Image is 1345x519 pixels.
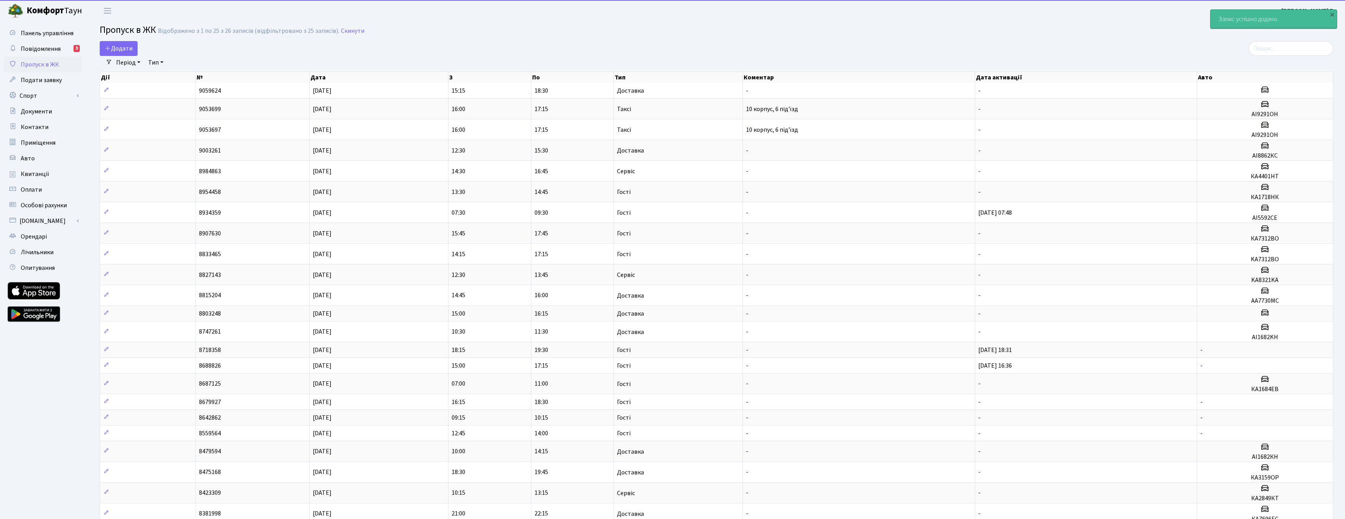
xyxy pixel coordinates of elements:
[313,328,332,336] span: [DATE]
[617,251,631,257] span: Гості
[534,229,548,238] span: 17:45
[452,346,465,354] span: 18:15
[313,398,332,406] span: [DATE]
[199,346,221,354] span: 8718358
[113,56,143,69] a: Період
[199,328,221,336] span: 8747261
[452,105,465,113] span: 16:00
[313,361,332,370] span: [DATE]
[452,328,465,336] span: 10:30
[21,123,48,131] span: Контакти
[1200,131,1330,139] h5: AI9291OH
[21,248,54,257] span: Лічильники
[978,413,981,422] span: -
[617,147,644,154] span: Доставка
[617,363,631,369] span: Гості
[1200,398,1203,406] span: -
[978,271,981,279] span: -
[313,86,332,95] span: [DATE]
[199,510,221,518] span: 8381998
[313,146,332,155] span: [DATE]
[617,88,644,94] span: Доставка
[746,489,748,497] span: -
[4,182,82,198] a: Оплати
[313,167,332,176] span: [DATE]
[4,72,82,88] a: Подати заявку
[534,208,548,217] span: 09:30
[4,119,82,135] a: Контакти
[746,250,748,259] span: -
[534,447,548,456] span: 14:15
[8,3,23,19] img: logo.png
[199,398,221,406] span: 8679927
[452,361,465,370] span: 15:00
[534,510,548,518] span: 22:15
[1200,297,1330,305] h5: АА7730МС
[1200,214,1330,222] h5: АІ5592СЕ
[199,146,221,155] span: 9003261
[1281,6,1336,16] a: [PERSON_NAME] В.
[196,72,310,83] th: №
[452,86,465,95] span: 15:15
[617,127,631,133] span: Таксі
[27,4,82,18] span: Таун
[534,167,548,176] span: 16:45
[978,468,981,477] span: -
[313,250,332,259] span: [DATE]
[617,347,631,353] span: Гості
[746,510,748,518] span: -
[617,399,631,405] span: Гості
[534,489,548,497] span: 13:15
[100,23,156,37] span: Пропуск в ЖК
[746,361,748,370] span: -
[21,170,49,178] span: Квитанції
[313,429,332,438] span: [DATE]
[617,430,631,436] span: Гості
[1200,495,1330,502] h5: КА2849КТ
[617,168,635,174] span: Сервіс
[746,309,748,318] span: -
[199,105,221,113] span: 9053699
[1200,413,1203,422] span: -
[617,106,631,112] span: Таксі
[978,126,981,134] span: -
[21,29,74,38] span: Панель управління
[746,429,748,438] span: -
[313,380,332,388] span: [DATE]
[313,510,332,518] span: [DATE]
[746,208,748,217] span: -
[1200,235,1330,242] h5: КА7312ВО
[1281,7,1336,15] b: [PERSON_NAME] В.
[313,291,332,300] span: [DATE]
[452,146,465,155] span: 12:30
[313,489,332,497] span: [DATE]
[313,208,332,217] span: [DATE]
[534,429,548,438] span: 14:00
[452,250,465,259] span: 14:15
[617,415,631,421] span: Гості
[452,447,465,456] span: 10:00
[534,468,548,477] span: 19:45
[199,250,221,259] span: 8833465
[746,229,748,238] span: -
[746,398,748,406] span: -
[534,328,548,336] span: 11:30
[978,309,981,318] span: -
[534,250,548,259] span: 17:15
[617,189,631,195] span: Гості
[199,208,221,217] span: 8934359
[4,260,82,276] a: Опитування
[199,380,221,388] span: 8687125
[313,126,332,134] span: [DATE]
[978,398,981,406] span: -
[313,309,332,318] span: [DATE]
[199,447,221,456] span: 8479594
[617,511,644,517] span: Доставка
[452,413,465,422] span: 09:15
[199,291,221,300] span: 8815204
[4,166,82,182] a: Квитанції
[21,264,55,272] span: Опитування
[27,4,64,17] b: Комфорт
[746,167,748,176] span: -
[452,188,465,196] span: 13:30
